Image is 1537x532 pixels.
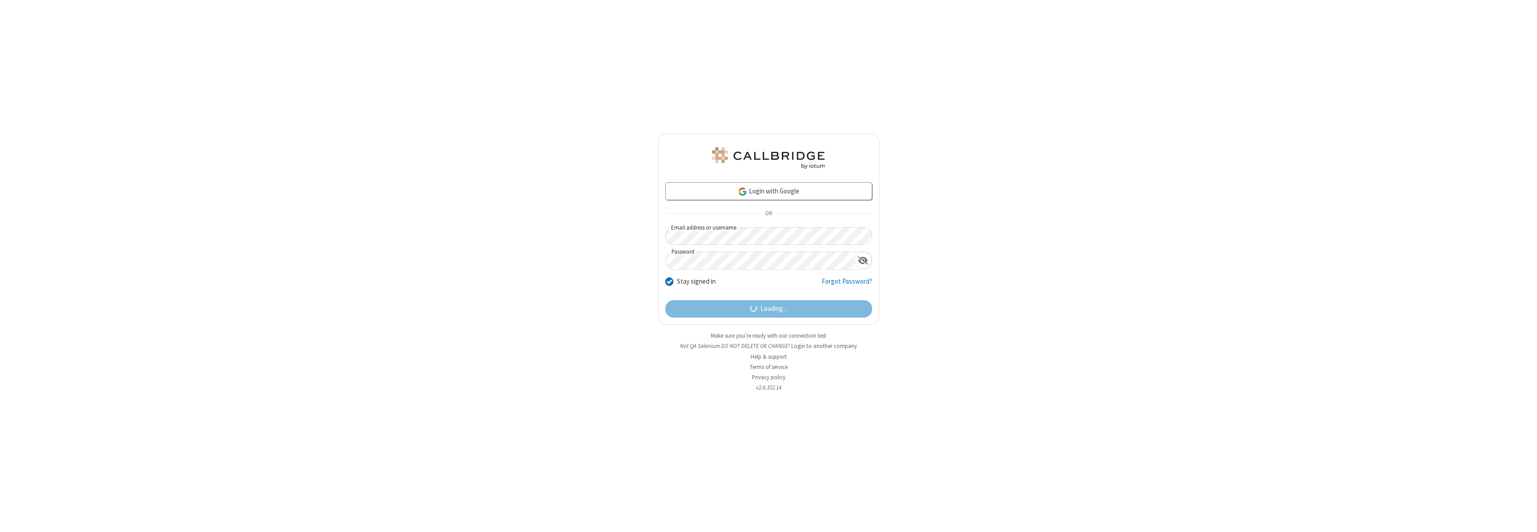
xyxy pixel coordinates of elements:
[665,182,872,200] a: Login with Google
[750,363,788,371] a: Terms of service
[760,304,787,314] span: Loading...
[791,342,857,350] button: Login to another company
[665,300,872,318] button: Loading...
[666,252,854,269] input: Password
[658,383,879,392] li: v2.6.352.14
[751,353,787,360] a: Help & support
[665,227,872,245] input: Email address or username
[711,332,826,339] a: Make sure you're ready with our connection test
[752,373,785,381] a: Privacy policy
[822,276,872,293] a: Forgot Password?
[854,252,872,268] div: Show password
[738,187,748,197] img: google-icon.png
[677,276,716,287] label: Stay signed in
[658,342,879,350] li: Not QA Selenium DO NOT DELETE OR CHANGE?
[710,147,827,169] img: QA Selenium DO NOT DELETE OR CHANGE
[761,208,776,220] span: OR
